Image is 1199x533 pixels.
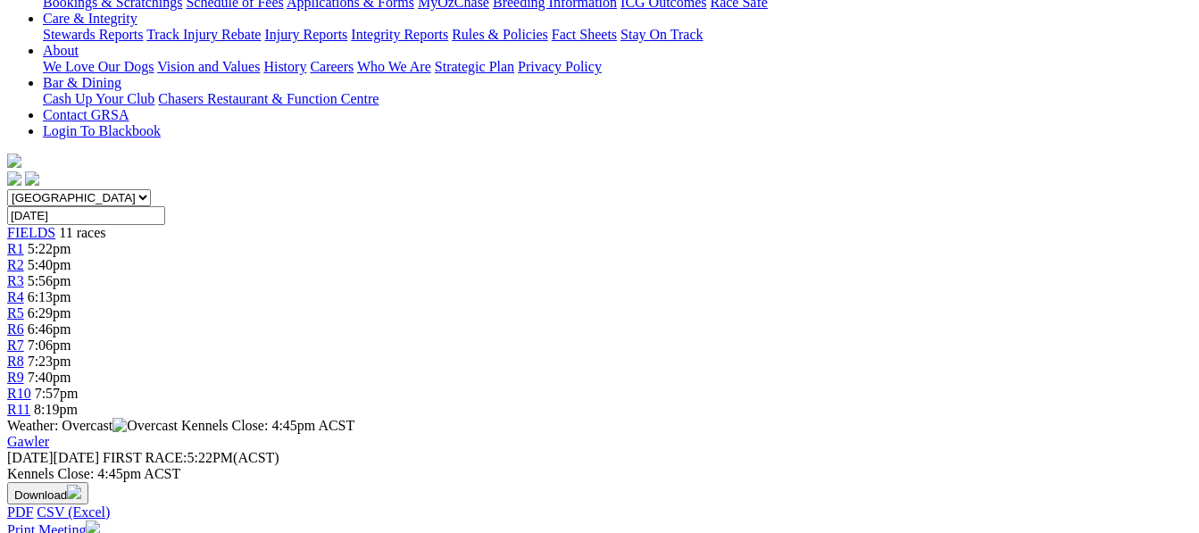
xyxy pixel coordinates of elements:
[552,27,617,42] a: Fact Sheets
[43,27,143,42] a: Stewards Reports
[452,27,548,42] a: Rules & Policies
[7,154,21,168] img: logo-grsa-white.png
[435,59,514,74] a: Strategic Plan
[7,241,24,256] a: R1
[146,27,261,42] a: Track Injury Rebate
[35,386,79,401] span: 7:57pm
[43,27,1192,43] div: Care & Integrity
[181,418,354,433] span: Kennels Close: 4:45pm ACST
[7,289,24,304] a: R4
[7,273,24,288] a: R3
[7,225,55,240] a: FIELDS
[7,386,31,401] a: R10
[37,504,110,520] a: CSV (Excel)
[263,59,306,74] a: History
[28,289,71,304] span: 6:13pm
[157,59,260,74] a: Vision and Values
[43,43,79,58] a: About
[28,321,71,337] span: 6:46pm
[7,504,1192,521] div: Download
[28,257,71,272] span: 5:40pm
[7,206,165,225] input: Select date
[43,59,154,74] a: We Love Our Dogs
[620,27,703,42] a: Stay On Track
[103,450,187,465] span: FIRST RACE:
[43,107,129,122] a: Contact GRSA
[43,91,1192,107] div: Bar & Dining
[28,354,71,369] span: 7:23pm
[7,450,54,465] span: [DATE]
[7,337,24,353] a: R7
[7,171,21,186] img: facebook.svg
[7,370,24,385] a: R9
[112,418,178,434] img: Overcast
[28,305,71,321] span: 6:29pm
[518,59,602,74] a: Privacy Policy
[7,418,181,433] span: Weather: Overcast
[351,27,448,42] a: Integrity Reports
[34,402,78,417] span: 8:19pm
[7,482,88,504] button: Download
[7,402,30,417] a: R11
[103,450,279,465] span: 5:22PM(ACST)
[7,354,24,369] a: R8
[7,450,99,465] span: [DATE]
[28,337,71,353] span: 7:06pm
[310,59,354,74] a: Careers
[7,434,49,449] a: Gawler
[43,59,1192,75] div: About
[43,11,137,26] a: Care & Integrity
[28,241,71,256] span: 5:22pm
[264,27,347,42] a: Injury Reports
[7,305,24,321] a: R5
[7,257,24,272] a: R2
[59,225,105,240] span: 11 races
[357,59,431,74] a: Who We Are
[7,321,24,337] a: R6
[28,370,71,385] span: 7:40pm
[67,485,81,499] img: download.svg
[158,91,379,106] a: Chasers Restaurant & Function Centre
[43,75,121,90] a: Bar & Dining
[7,466,1192,482] div: Kennels Close: 4:45pm ACST
[28,273,71,288] span: 5:56pm
[25,171,39,186] img: twitter.svg
[7,504,33,520] a: PDF
[43,123,161,138] a: Login To Blackbook
[43,91,154,106] a: Cash Up Your Club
